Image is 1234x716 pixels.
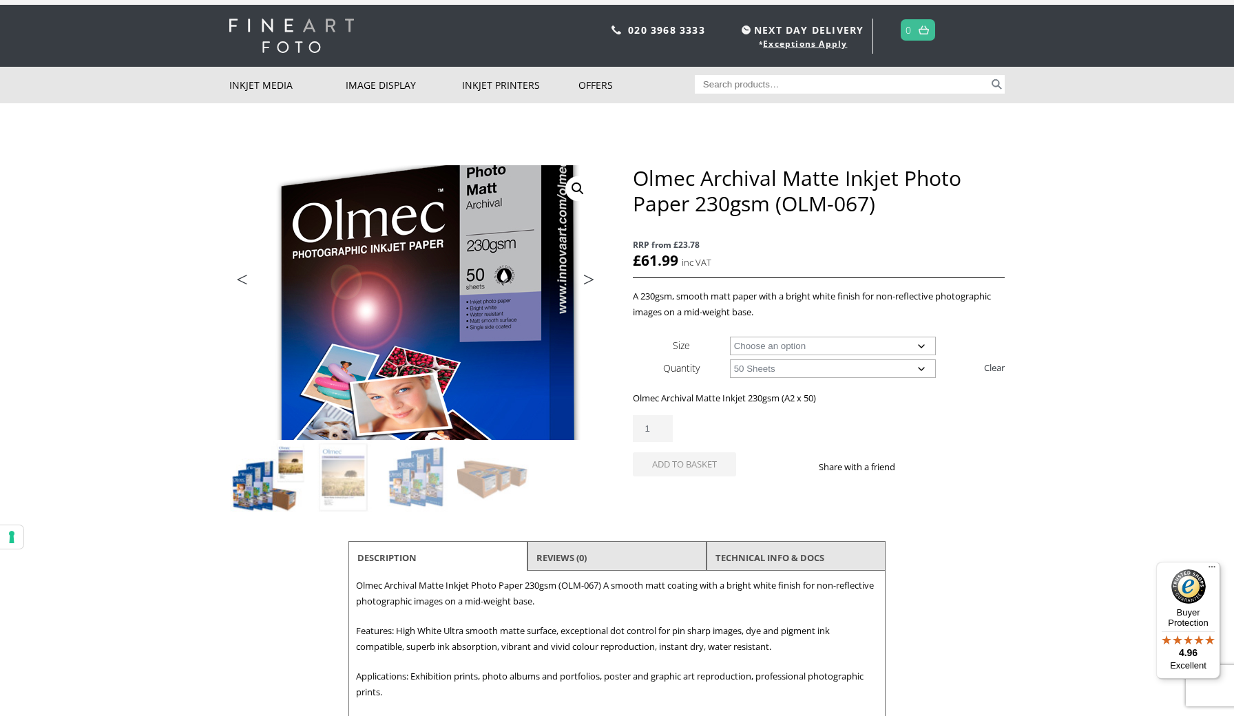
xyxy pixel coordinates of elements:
[633,165,1005,216] h1: Olmec Archival Matte Inkjet Photo Paper 230gsm (OLM-067)
[381,441,456,515] img: Olmec Archival Matte Inkjet Photo Paper 230gsm (OLM-067) - Image 3
[457,441,532,515] img: Olmec Archival Matte Inkjet Photo Paper 230gsm (OLM-067) - Image 4
[663,361,700,375] label: Quantity
[945,461,956,472] img: email sharing button
[578,67,695,103] a: Offers
[536,545,587,570] a: Reviews (0)
[356,668,878,700] p: Applications: Exhibition prints, photo albums and portfolios, poster and graphic art reproduction...
[1156,562,1220,679] button: Trusted Shops TrustmarkBuyer Protection4.96Excellent
[1156,607,1220,628] p: Buyer Protection
[1156,660,1220,671] p: Excellent
[633,288,1005,320] p: A 230gsm, smooth matt paper with a bright white finish for non-reflective photographic images on ...
[715,545,824,570] a: TECHNICAL INFO & DOCS
[1179,647,1198,658] span: 4.96
[742,25,751,34] img: time.svg
[633,237,1005,253] span: RRP from £23.78
[738,22,864,38] span: NEXT DAY DELIVERY
[633,415,673,442] input: Product quantity
[230,441,304,515] img: Olmec Archival Matte Inkjet Photo Paper 230gsm (OLM-067)
[462,67,578,103] a: Inkjet Printers
[356,578,878,609] p: Olmec Archival Matte Inkjet Photo Paper 230gsm (OLM-067) A smooth matt coating with a bright whit...
[633,390,1005,406] p: Olmec Archival Matte Inkjet 230gsm (A2 x 50)
[346,67,462,103] a: Image Display
[229,19,354,53] img: logo-white.svg
[928,461,939,472] img: twitter sharing button
[1171,569,1206,604] img: Trusted Shops Trustmark
[912,461,923,472] img: facebook sharing button
[633,251,678,270] bdi: 61.99
[633,452,736,476] button: Add to basket
[695,75,990,94] input: Search products…
[1204,562,1220,578] button: Menu
[673,339,690,352] label: Size
[919,25,929,34] img: basket.svg
[628,23,705,36] a: 020 3968 3333
[984,357,1005,379] a: Clear options
[357,545,417,570] a: Description
[763,38,847,50] a: Exceptions Apply
[633,251,641,270] span: £
[906,20,912,40] a: 0
[565,176,590,201] a: View full-screen image gallery
[306,441,380,515] img: Olmec Archival Matte Inkjet Photo Paper 230gsm (OLM-067) - Image 2
[989,75,1005,94] button: Search
[819,459,912,475] p: Share with a friend
[356,623,878,655] p: Features: High White Ultra smooth matte surface, exceptional dot control for pin sharp images, dy...
[229,67,346,103] a: Inkjet Media
[611,25,621,34] img: phone.svg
